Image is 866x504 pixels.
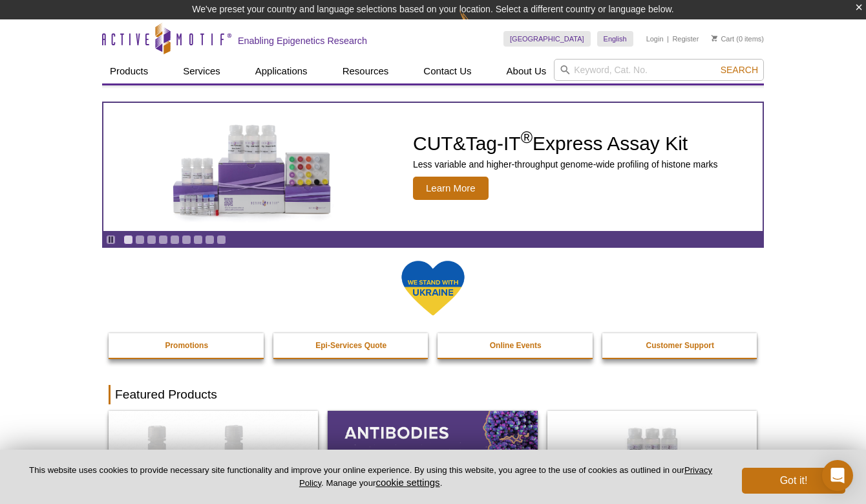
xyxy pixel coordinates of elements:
[375,477,439,488] button: cookie settings
[712,34,734,43] a: Cart
[165,341,208,350] strong: Promotions
[499,59,554,83] a: About Us
[597,31,633,47] a: English
[182,235,191,245] a: Go to slide 6
[646,341,714,350] strong: Customer Support
[102,59,156,83] a: Products
[401,259,465,317] img: We Stand With Ukraine
[193,235,203,245] a: Go to slide 7
[646,34,664,43] a: Login
[106,235,116,245] a: Toggle autoplay
[712,35,717,41] img: Your Cart
[145,96,359,238] img: CUT&Tag-IT Express Assay Kit
[413,159,718,170] p: Less variable and higher-throughput genome-wide profiling of histone marks
[170,235,180,245] a: Go to slide 5
[135,235,145,245] a: Go to slide 2
[205,235,215,245] a: Go to slide 8
[490,341,542,350] strong: Online Events
[672,34,699,43] a: Register
[521,128,533,146] sup: ®
[717,64,762,76] button: Search
[554,59,764,81] input: Keyword, Cat. No.
[21,465,721,489] p: This website uses cookies to provide necessary site functionality and improve your online experie...
[109,333,265,358] a: Promotions
[175,59,228,83] a: Services
[667,31,669,47] li: |
[602,333,759,358] a: Customer Support
[103,103,763,231] a: CUT&Tag-IT Express Assay Kit CUT&Tag-IT®Express Assay Kit Less variable and higher-throughput gen...
[721,65,758,75] span: Search
[822,460,853,491] div: Open Intercom Messenger
[413,177,489,200] span: Learn More
[742,468,845,494] button: Got it!
[158,235,168,245] a: Go to slide 4
[216,235,226,245] a: Go to slide 9
[416,59,479,83] a: Contact Us
[248,59,315,83] a: Applications
[503,31,591,47] a: [GEOGRAPHIC_DATA]
[273,333,430,358] a: Epi-Services Quote
[299,465,712,487] a: Privacy Policy
[335,59,397,83] a: Resources
[238,35,367,47] h2: Enabling Epigenetics Research
[712,31,764,47] li: (0 items)
[103,103,763,231] article: CUT&Tag-IT Express Assay Kit
[147,235,156,245] a: Go to slide 3
[459,10,494,40] img: Change Here
[438,333,594,358] a: Online Events
[123,235,133,245] a: Go to slide 1
[413,134,718,153] h2: CUT&Tag-IT Express Assay Kit
[315,341,386,350] strong: Epi-Services Quote
[109,385,757,404] h2: Featured Products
